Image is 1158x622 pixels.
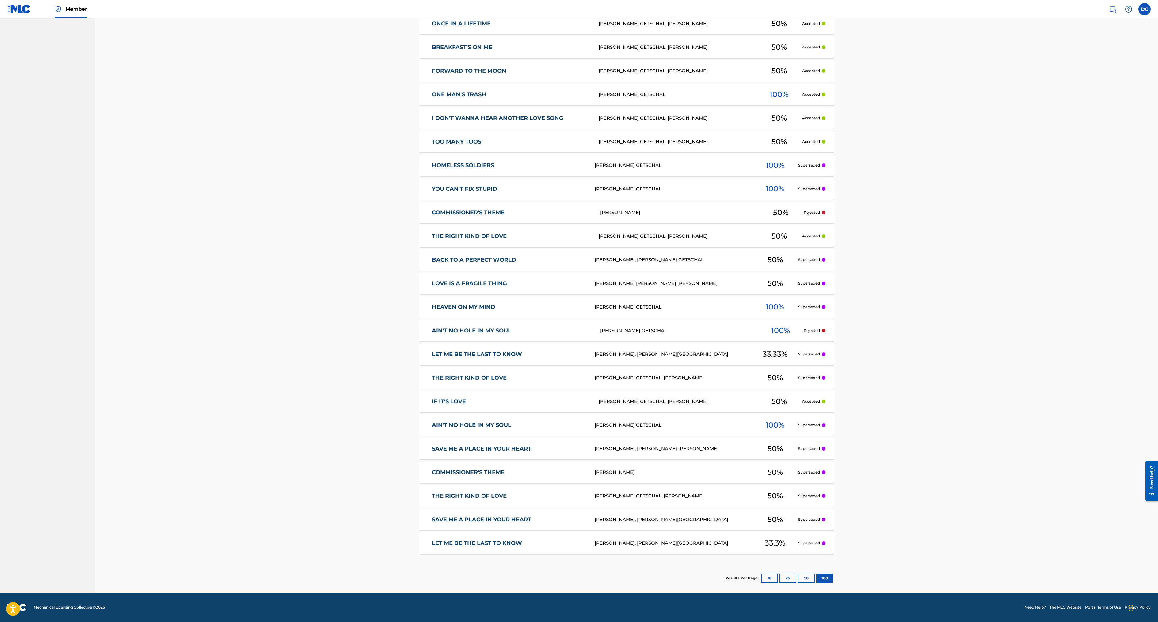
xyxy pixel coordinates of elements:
[1127,593,1158,622] div: Chat Widget
[599,115,756,122] div: [PERSON_NAME] GETSCHAL, [PERSON_NAME]
[1138,3,1151,15] div: User Menu
[595,304,752,311] div: [PERSON_NAME] GETSCHAL
[432,233,591,240] a: THE RIGHT KIND OF LOVE
[432,304,587,311] a: HEAVEN ON MY MIND
[802,233,820,239] p: Accepted
[599,20,756,27] div: [PERSON_NAME] GETSCHAL, [PERSON_NAME]
[34,605,105,610] span: Mechanical Licensing Collective © 2025
[595,256,752,263] div: [PERSON_NAME], [PERSON_NAME] GETSCHAL
[725,575,760,581] p: Results Per Page:
[798,470,820,475] p: Superseded
[595,186,752,193] div: [PERSON_NAME] GETSCHAL
[595,493,752,500] div: [PERSON_NAME] GETSCHAL, [PERSON_NAME]
[432,422,587,429] a: AIN'T NO HOLE IN MY SOUL
[1125,605,1151,610] a: Privacy Policy
[798,422,820,428] p: Superseded
[763,349,787,360] span: 33.33 %
[432,493,587,500] a: THE RIGHT KIND OF LOVE
[600,209,758,216] div: [PERSON_NAME]
[798,375,820,381] p: Superseded
[798,493,820,499] p: Superseded
[802,139,820,144] p: Accepted
[55,6,62,13] img: Top Rightsholder
[600,327,758,334] div: [PERSON_NAME] GETSCHAL
[802,21,820,26] p: Accepted
[802,115,820,121] p: Accepted
[432,162,587,169] a: HOMELESS SOLDIERS
[771,42,787,53] span: 50 %
[1129,599,1133,617] div: Drag
[432,516,587,523] a: SAVE ME A PLACE IN YOUR HEART
[432,540,587,547] a: LET ME BE THE LAST TO KNOW
[432,91,591,98] a: ONE MAN'S TRASH
[599,91,756,98] div: [PERSON_NAME] GETSCHAL
[779,574,796,583] button: 25
[432,469,587,476] a: COMMISSIONER'S THEME
[1122,3,1135,15] div: Help
[1049,605,1081,610] a: The MLC Website
[798,574,815,583] button: 50
[771,231,787,242] span: 50 %
[595,445,752,452] div: [PERSON_NAME], [PERSON_NAME] [PERSON_NAME]
[768,490,783,501] span: 50 %
[798,186,820,192] p: Superseded
[798,163,820,168] p: Superseded
[595,374,752,382] div: [PERSON_NAME] GETSCHAL, [PERSON_NAME]
[802,92,820,97] p: Accepted
[599,138,756,145] div: [PERSON_NAME] GETSCHAL, [PERSON_NAME]
[768,514,783,525] span: 50 %
[1125,6,1132,13] img: help
[773,207,788,218] span: 50 %
[816,574,833,583] button: 100
[595,280,752,287] div: [PERSON_NAME] [PERSON_NAME] [PERSON_NAME]
[432,256,587,263] a: BACK TO A PERFECT WORLD
[802,68,820,74] p: Accepted
[432,351,587,358] a: LET ME BE THE LAST TO KNOW
[766,160,784,171] span: 100 %
[595,469,752,476] div: [PERSON_NAME]
[798,304,820,310] p: Superseded
[771,396,787,407] span: 50 %
[771,65,787,76] span: 50 %
[771,136,787,147] span: 50 %
[798,281,820,286] p: Superseded
[1024,605,1046,610] a: Need Help?
[771,18,787,29] span: 50 %
[798,446,820,451] p: Superseded
[432,280,587,287] a: LOVE IS A FRAGILE THING
[765,538,785,549] span: 33.3 %
[766,183,784,194] span: 100 %
[7,604,26,611] img: logo
[432,209,592,216] a: COMMISSIONER'S THEME
[432,138,591,145] a: TOO MANY TOOS
[770,89,788,100] span: 100 %
[432,67,591,75] a: FORWARD TO THE MOON
[432,327,592,334] a: AIN'T NO HOLE IN MY SOUL
[766,301,784,313] span: 100 %
[595,540,752,547] div: [PERSON_NAME], [PERSON_NAME][GEOGRAPHIC_DATA]
[1107,3,1119,15] a: Public Search
[432,20,591,27] a: ONCE IN A LIFETIME
[66,6,87,13] span: Member
[804,210,820,215] p: Rejected
[766,420,784,431] span: 100 %
[771,113,787,124] span: 50 %
[1141,454,1158,509] iframe: Resource Center
[432,398,591,405] a: IF IT'S LOVE
[432,374,587,382] a: THE RIGHT KIND OF LOVE
[761,574,778,583] button: 10
[595,422,752,429] div: [PERSON_NAME] GETSCHAL
[432,445,587,452] a: SAVE ME A PLACE IN YOUR HEART
[432,115,591,122] a: I DON'T WANNA HEAR ANOTHER LOVE SONG
[804,328,820,333] p: Rejected
[798,517,820,522] p: Superseded
[768,372,783,383] span: 50 %
[595,162,752,169] div: [PERSON_NAME] GETSCHAL
[798,351,820,357] p: Superseded
[599,44,756,51] div: [PERSON_NAME] GETSCHAL, [PERSON_NAME]
[599,398,756,405] div: [PERSON_NAME] GETSCHAL, [PERSON_NAME]
[432,44,591,51] a: BREAKFAST'S ON ME
[1085,605,1121,610] a: Portal Terms of Use
[432,186,587,193] a: YOU CAN'T FIX STUPID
